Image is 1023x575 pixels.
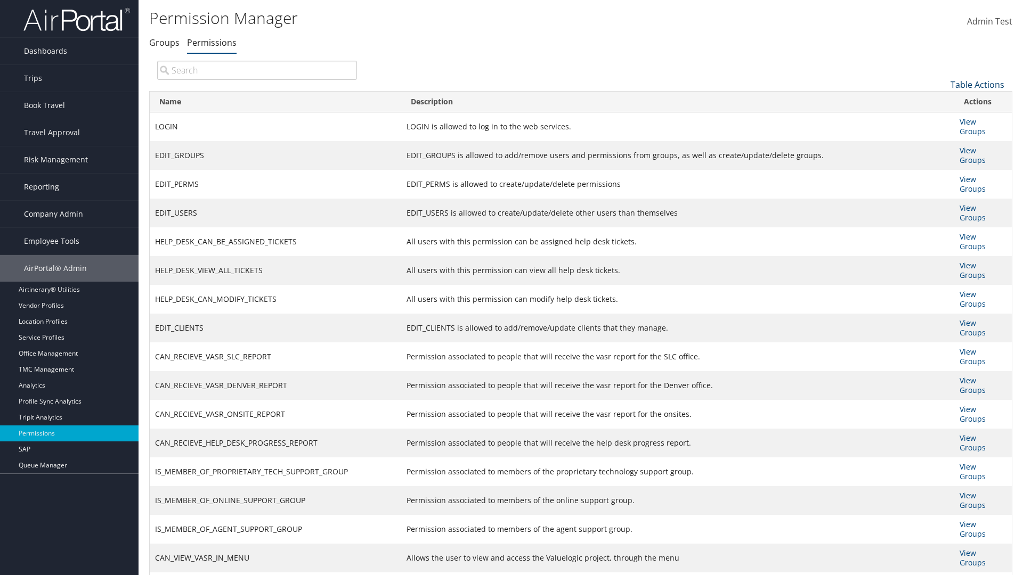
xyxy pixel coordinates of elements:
td: CAN_RECIEVE_VASR_SLC_REPORT [150,342,401,371]
td: HELP_DESK_CAN_MODIFY_TICKETS [150,285,401,314]
td: LOGIN is allowed to log in to the web services. [401,112,954,141]
a: Admin Test [967,5,1012,38]
span: Dashboards [24,38,67,64]
input: Search [157,61,357,80]
span: Company Admin [24,201,83,227]
td: EDIT_CLIENTS is allowed to add/remove/update clients that they manage. [401,314,954,342]
a: View Groups [960,519,986,539]
span: Book Travel [24,92,65,119]
td: CAN_VIEW_VASR_IN_MENU [150,544,401,572]
th: Name: activate to sort column ascending [150,92,401,112]
td: EDIT_USERS is allowed to create/update/delete other users than themselves [401,199,954,227]
a: View Groups [960,433,986,453]
a: Table Actions [951,79,1004,91]
td: Permission associated to people that will receive the vasr report for the onsites. [401,400,954,429]
a: View Groups [960,318,986,338]
td: HELP_DESK_VIEW_ALL_TICKETS [150,256,401,285]
td: IS_MEMBER_OF_PROPRIETARY_TECH_SUPPORT_GROUP [150,457,401,486]
a: View Groups [960,289,986,309]
a: View Groups [960,232,986,251]
td: CAN_RECIEVE_VASR_DENVER_REPORT [150,371,401,400]
a: View Groups [960,347,986,366]
span: Travel Approval [24,119,80,146]
td: IS_MEMBER_OF_AGENT_SUPPORT_GROUP [150,515,401,544]
td: Permission associated to members of the proprietary technology support group. [401,457,954,486]
td: LOGIN [150,112,401,141]
td: EDIT_USERS [150,199,401,227]
a: View Groups [960,203,986,223]
span: Reporting [24,174,59,200]
td: EDIT_PERMS [150,170,401,199]
a: View Groups [960,404,986,424]
h1: Permission Manager [149,7,725,29]
a: View Groups [960,174,986,194]
td: All users with this permission can be assigned help desk tickets. [401,227,954,256]
span: Admin Test [967,15,1012,27]
a: View Groups [960,260,986,280]
th: Actions [954,92,1012,112]
td: HELP_DESK_CAN_BE_ASSIGNED_TICKETS [150,227,401,256]
a: Permissions [187,37,237,48]
td: CAN_RECIEVE_VASR_ONSITE_REPORT [150,400,401,429]
span: Risk Management [24,146,88,173]
span: Employee Tools [24,228,79,254]
td: Permission associated to members of the agent support group. [401,515,954,544]
a: View Groups [960,462,986,481]
td: Allows the user to view and access the Valuelogic project, through the menu [401,544,954,572]
a: View Groups [960,548,986,568]
td: All users with this permission can modify help desk tickets. [401,285,954,314]
span: AirPortal® Admin [24,255,87,282]
td: IS_MEMBER_OF_ONLINE_SUPPORT_GROUP [150,486,401,515]
a: Groups [149,37,180,48]
span: Trips [24,65,42,92]
td: CAN_RECIEVE_HELP_DESK_PROGRESS_REPORT [150,429,401,457]
a: View Groups [960,490,986,510]
td: EDIT_GROUPS [150,141,401,170]
a: View Groups [960,145,986,165]
a: View Groups [960,117,986,136]
td: EDIT_CLIENTS [150,314,401,342]
td: Permission associated to people that will receive the vasr report for the Denver office. [401,371,954,400]
td: Permission associated to people that will receive the help desk progress report. [401,429,954,457]
img: airportal-logo.png [23,7,130,32]
a: View Groups [960,375,986,395]
td: Permission associated to members of the online support group. [401,486,954,515]
td: EDIT_GROUPS is allowed to add/remove users and permissions from groups, as well as create/update/... [401,141,954,170]
th: Description: activate to sort column ascending [401,92,954,112]
td: Permission associated to people that will receive the vasr report for the SLC office. [401,342,954,371]
td: All users with this permission can view all help desk tickets. [401,256,954,285]
td: EDIT_PERMS is allowed to create/update/delete permissions [401,170,954,199]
